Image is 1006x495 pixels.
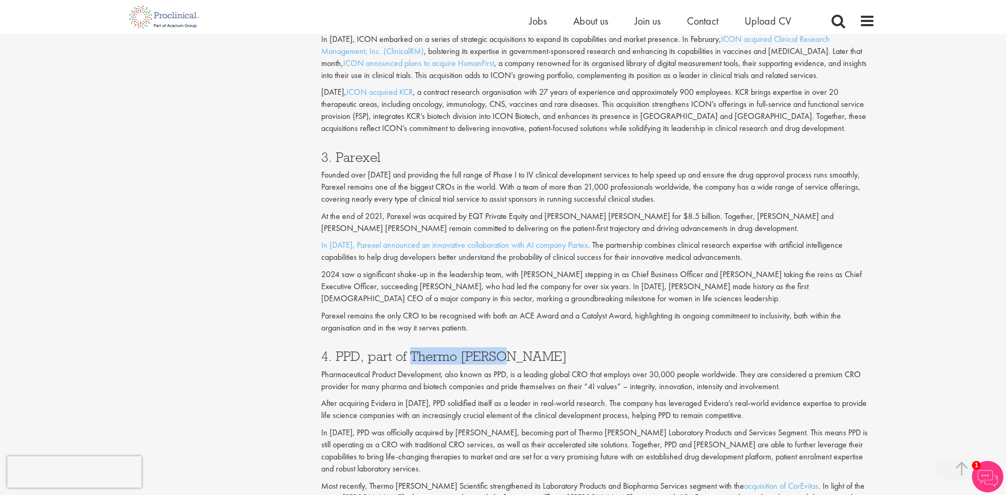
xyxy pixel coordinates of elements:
h3: 3. Parexel [321,150,876,164]
iframe: reCAPTCHA [7,456,141,488]
a: acquisition of CorEvitas [744,480,818,491]
a: Contact [687,14,718,28]
p: [DATE], , a contract research organisation with 27 years of experience and approximately 900 empl... [321,86,876,134]
a: Upload CV [745,14,791,28]
p: After acquiring Evidera in [DATE], PPD solidified itself as a leader in real-world research. The ... [321,398,876,422]
p: . The partnership combines clinical research expertise with artificial intelligence capabilities ... [321,239,876,263]
span: 1 [972,461,981,470]
img: Chatbot [972,461,1003,492]
a: ICON acquired KCR [346,86,413,97]
a: ICON announced plans to acquire HumanFirst [343,58,494,69]
p: 2024 saw a significant shake-up in the leadership team, with [PERSON_NAME] stepping in as Chief B... [321,269,876,305]
p: At the end of 2021, Parexel was acquired by EQT Private Equity and [PERSON_NAME] [PERSON_NAME] fo... [321,211,876,235]
p: Founded over [DATE] and providing the full range of Phase I to IV clinical development services t... [321,169,876,205]
h3: 4. PPD, part of Thermo [PERSON_NAME] [321,349,876,363]
a: About us [573,14,608,28]
p: In [DATE], PPD was officially acquired by [PERSON_NAME], becoming part of Thermo [PERSON_NAME] La... [321,427,876,475]
p: In [DATE], ICON embarked on a series of strategic acquisitions to expand its capabilities and mar... [321,34,876,81]
a: Join us [635,14,661,28]
p: Parexel remains the only CRO to be recognised with both an ACE Award and a Catalyst Award, highli... [321,310,876,334]
p: Pharmaceutical Product Development, also known as PPD, is a leading global CRO that employs over ... [321,369,876,393]
a: Jobs [529,14,547,28]
a: ICON acquired Clinical Research Management, Inc. (ClinicalRM) [321,34,830,57]
a: In [DATE], Parexel announced an innovative collaboration with AI company Partex [321,239,588,250]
